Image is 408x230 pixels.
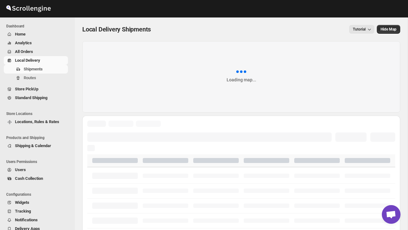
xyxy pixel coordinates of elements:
span: Users Permissions [6,159,70,164]
span: Dashboard [6,24,70,29]
button: Cash Collection [4,174,68,183]
span: Users [15,167,26,172]
span: Hide Map [381,27,396,32]
button: Tutorial [349,25,374,34]
button: All Orders [4,47,68,56]
span: Standard Shipping [15,95,47,100]
span: Products and Shipping [6,135,70,140]
div: Open chat [382,205,401,224]
span: Tracking [15,209,31,213]
button: Users [4,165,68,174]
button: Home [4,30,68,39]
span: Local Delivery [15,58,40,63]
button: Shipments [4,65,68,74]
button: Analytics [4,39,68,47]
button: Tracking [4,207,68,216]
span: Cash Collection [15,176,43,181]
span: Local Delivery Shipments [82,26,151,33]
span: Home [15,32,26,36]
span: Shipping & Calendar [15,143,51,148]
span: Shipments [24,67,43,71]
span: Analytics [15,41,32,45]
button: Routes [4,74,68,82]
button: Map action label [377,25,400,34]
span: Tutorial [353,27,366,31]
button: Notifications [4,216,68,224]
span: Widgets [15,200,29,205]
button: Locations, Rules & Rates [4,117,68,126]
div: Loading map... [227,77,256,83]
button: Widgets [4,198,68,207]
span: Locations, Rules & Rates [15,119,59,124]
button: Shipping & Calendar [4,141,68,150]
span: All Orders [15,49,33,54]
span: Routes [24,75,36,80]
span: Configurations [6,192,70,197]
span: Store Locations [6,111,70,116]
span: Store PickUp [15,87,38,91]
span: Notifications [15,218,38,222]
